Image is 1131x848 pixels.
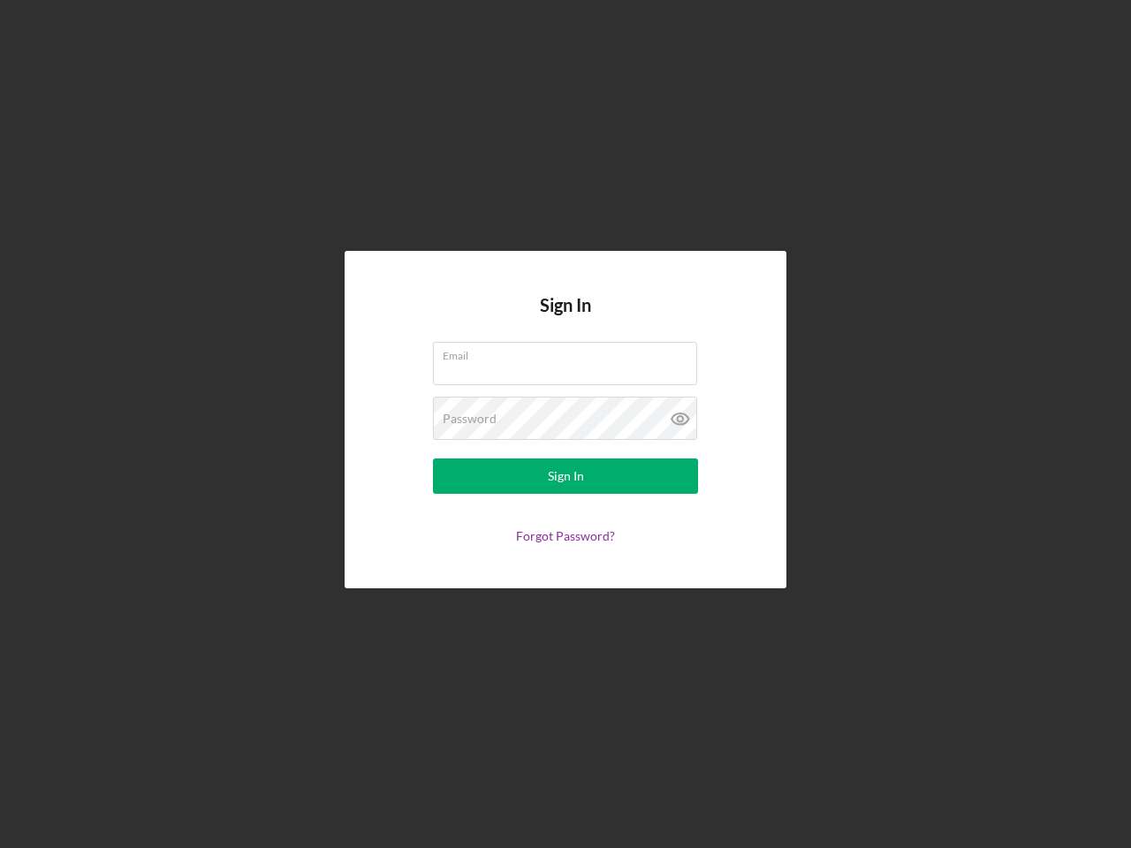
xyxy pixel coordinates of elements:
[433,458,698,494] button: Sign In
[443,343,697,362] label: Email
[516,528,615,543] a: Forgot Password?
[540,295,591,342] h4: Sign In
[548,458,584,494] div: Sign In
[443,412,497,426] label: Password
